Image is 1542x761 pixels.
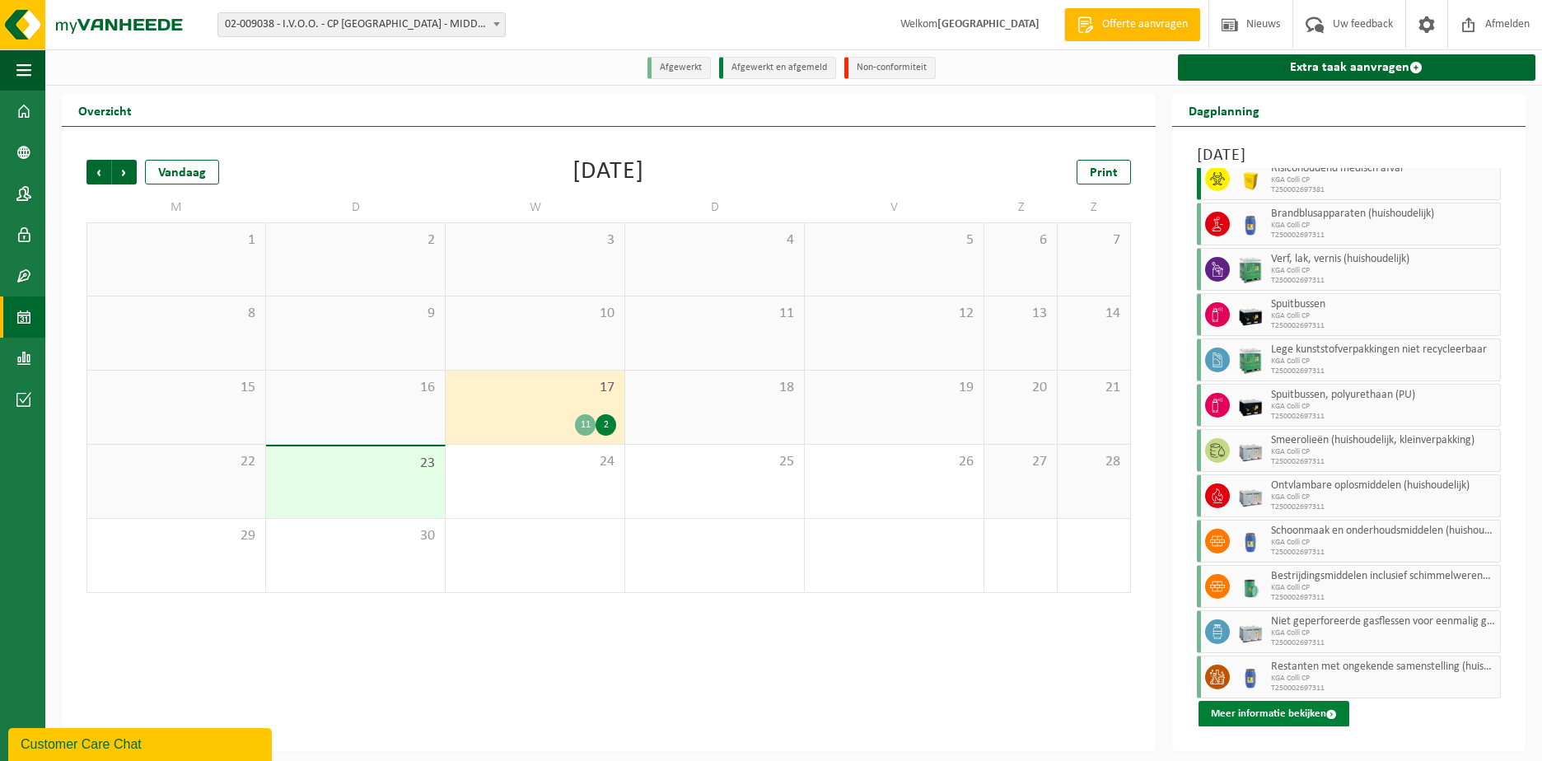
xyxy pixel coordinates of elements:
span: 18 [633,379,796,397]
span: KGA Colli CP [1271,447,1496,457]
span: 1 [96,231,257,250]
h2: Overzicht [62,94,148,126]
div: [DATE] [572,160,644,184]
div: Vandaag [145,160,219,184]
span: T250002697311 [1271,457,1496,467]
span: 23 [274,455,437,473]
span: KGA Colli CP [1271,628,1496,638]
span: Lege kunststofverpakkingen niet recycleerbaar [1271,343,1496,357]
span: T250002697311 [1271,366,1496,376]
span: 27 [993,453,1049,471]
td: Z [1058,193,1131,222]
span: 28 [1066,453,1122,471]
span: 20 [993,379,1049,397]
span: KGA Colli CP [1271,221,1496,231]
td: W [446,193,625,222]
img: PB-LB-0680-HPE-BK-11 [1238,302,1263,327]
div: 11 [575,414,596,436]
strong: [GEOGRAPHIC_DATA] [937,18,1040,30]
span: KGA Colli CP [1271,357,1496,366]
span: 17 [454,379,616,397]
span: 14 [1066,305,1122,323]
span: 5 [813,231,975,250]
li: Non-conformiteit [844,57,936,79]
span: KGA Colli CP [1271,402,1496,412]
span: Print [1090,166,1118,180]
img: PB-OT-0120-HPE-00-02 [1238,665,1263,689]
li: Afgewerkt [647,57,711,79]
span: Verf, lak, vernis (huishoudelijk) [1271,253,1496,266]
td: Z [984,193,1058,222]
span: T250002697311 [1271,502,1496,512]
span: Smeerolieën (huishoudelijk, kleinverpakking) [1271,434,1496,447]
img: PB-LB-0680-HPE-GY-11 [1238,438,1263,463]
span: KGA Colli CP [1271,175,1496,185]
td: V [805,193,984,222]
img: PB-LB-0680-HPE-GY-11 [1238,483,1263,508]
span: 9 [274,305,437,323]
a: Print [1077,160,1131,184]
span: KGA Colli CP [1271,583,1496,593]
span: 29 [96,527,257,545]
li: Afgewerkt en afgemeld [719,57,836,79]
span: 10 [454,305,616,323]
a: Offerte aanvragen [1064,8,1200,41]
span: 13 [993,305,1049,323]
span: KGA Colli CP [1271,674,1496,684]
span: KGA Colli CP [1271,266,1496,276]
span: Offerte aanvragen [1098,16,1192,33]
span: Niet geperforeerde gasflessen voor eenmalig gebruik (huishoudelijk) [1271,615,1496,628]
span: T250002697311 [1271,231,1496,240]
span: Spuitbussen, polyurethaan (PU) [1271,389,1496,402]
img: PB-LB-0680-HPE-BK-11 [1238,393,1263,418]
img: PB-HB-1400-HPE-GN-11 [1238,256,1263,283]
td: D [266,193,446,222]
span: 19 [813,379,975,397]
span: 02-009038 - I.V.O.O. - CP MIDDELKERKE - MIDDELKERKE [217,12,506,37]
img: PB-OT-0120-HPE-00-02 [1238,529,1263,553]
span: T250002697311 [1271,593,1496,603]
span: Volgende [112,160,137,184]
iframe: chat widget [8,725,275,761]
button: Meer informatie bekijken [1199,701,1349,727]
span: 21 [1066,379,1122,397]
a: Extra taak aanvragen [1178,54,1535,81]
span: 25 [633,453,796,471]
span: T250002697311 [1271,548,1496,558]
h2: Dagplanning [1172,94,1276,126]
span: 7 [1066,231,1122,250]
span: Restanten met ongekende samenstelling (huishoudelijk) [1271,661,1496,674]
span: Vorige [86,160,111,184]
span: KGA Colli CP [1271,311,1496,321]
span: 26 [813,453,975,471]
span: KGA Colli CP [1271,493,1496,502]
span: 02-009038 - I.V.O.O. - CP MIDDELKERKE - MIDDELKERKE [218,13,505,36]
span: KGA Colli CP [1271,538,1496,548]
td: M [86,193,266,222]
span: T250002697311 [1271,684,1496,693]
span: 15 [96,379,257,397]
span: 6 [993,231,1049,250]
span: 22 [96,453,257,471]
span: 8 [96,305,257,323]
span: 4 [633,231,796,250]
img: LP-SB-00050-HPE-22 [1238,166,1263,191]
span: T250002697311 [1271,638,1496,648]
img: PB-OT-0120-HPE-00-02 [1238,212,1263,236]
img: PB-HB-1400-HPE-GN-11 [1238,347,1263,374]
span: Ontvlambare oplosmiddelen (huishoudelijk) [1271,479,1496,493]
h3: [DATE] [1197,143,1501,168]
span: 24 [454,453,616,471]
span: 16 [274,379,437,397]
span: T250002697311 [1271,321,1496,331]
span: Bestrijdingsmiddelen inclusief schimmelwerende beschermingsmiddelen (huishoudelijk) [1271,570,1496,583]
img: PB-LB-0680-HPE-GY-11 [1238,619,1263,644]
div: 2 [596,414,616,436]
img: PB-OT-0200-MET-00-02 [1238,574,1263,599]
span: 11 [633,305,796,323]
span: Risicohoudend medisch afval [1271,162,1496,175]
span: 30 [274,527,437,545]
span: T250002697311 [1271,276,1496,286]
span: T250002697311 [1271,412,1496,422]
